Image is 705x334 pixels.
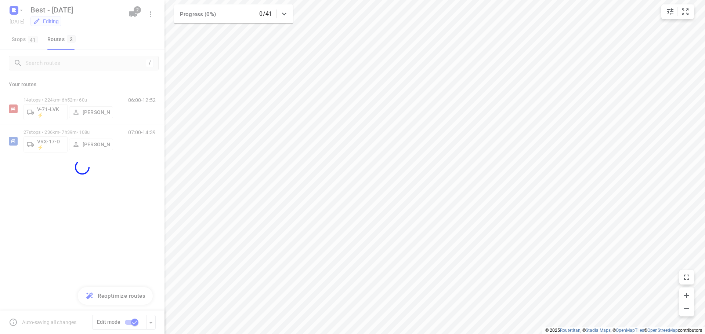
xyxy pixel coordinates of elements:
span: Progress (0%) [180,11,216,18]
p: 0/41 [259,10,272,18]
div: Progress (0%)0/41 [174,4,293,23]
a: Stadia Maps [586,328,611,333]
li: © 2025 , © , © © contributors [545,328,702,333]
a: OpenStreetMap [647,328,678,333]
div: small contained button group [661,4,694,19]
a: OpenMapTiles [616,328,644,333]
a: Routetitan [560,328,581,333]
